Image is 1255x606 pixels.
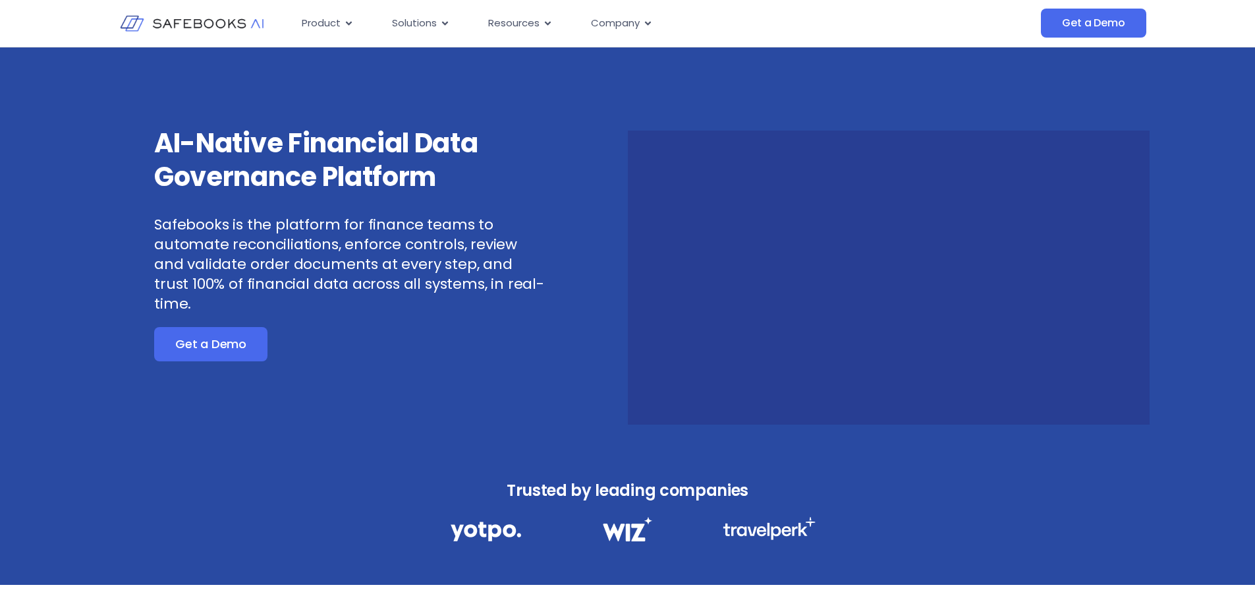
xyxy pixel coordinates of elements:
[154,127,545,194] h3: AI-Native Financial Data Governance Platform
[596,517,658,541] img: Financial Data Governance 2
[591,16,640,31] span: Company
[723,517,816,540] img: Financial Data Governance 3
[302,16,341,31] span: Product
[154,215,545,314] p: Safebooks is the platform for finance teams to automate reconciliations, enforce controls, review...
[291,11,909,36] div: Menu Toggle
[1041,9,1146,38] a: Get a Demo
[175,338,246,351] span: Get a Demo
[488,16,540,31] span: Resources
[422,477,834,504] h3: Trusted by leading companies
[291,11,909,36] nav: Menu
[154,327,267,361] a: Get a Demo
[392,16,437,31] span: Solutions
[1062,16,1125,30] span: Get a Demo
[451,517,521,545] img: Financial Data Governance 1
